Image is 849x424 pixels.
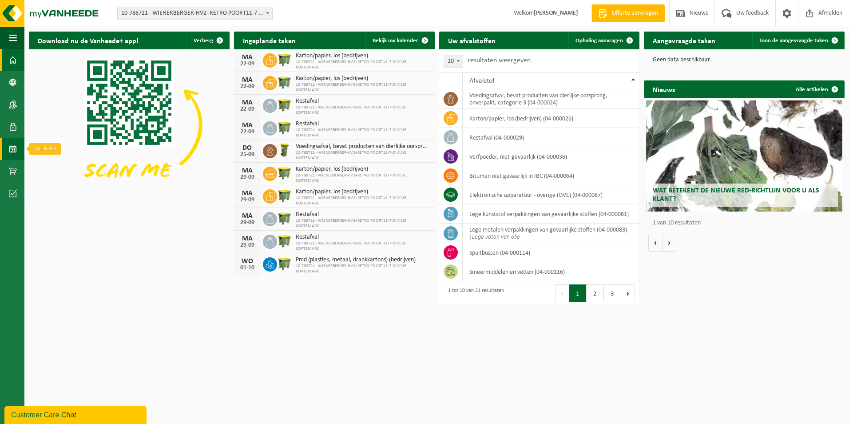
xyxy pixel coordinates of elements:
[604,284,621,302] button: 3
[234,32,305,49] h2: Ingeplande taken
[469,77,495,84] span: Afvalstof
[238,190,256,197] div: MA
[468,57,531,64] label: resultaten weergeven
[296,52,430,60] span: Karton/papier, los (bedrijven)
[365,32,434,49] a: Bekijk uw kalender
[534,10,578,16] strong: [PERSON_NAME]
[238,174,256,180] div: 29-09
[752,32,844,49] a: Toon de aangevraagde taken
[296,60,430,70] span: 10-788721 - WIENERBERGER-HV2+RETRO POORT11-7-DIVISIE KORTEMARK
[186,32,229,49] button: Verberg
[277,188,292,203] img: WB-1100-HPE-GN-50
[653,187,819,203] span: Wat betekent de nieuwe RED-richtlijn voor u als klant?
[621,284,635,302] button: Next
[463,185,640,204] td: elektronische apparatuur - overige (OVE) (04-000067)
[463,128,640,147] td: restafval (04-000029)
[296,75,430,82] span: Karton/papier, los (bedrijven)
[463,147,640,166] td: verfpoeder, niet-gevaarlijk (04-000036)
[238,220,256,226] div: 29-09
[277,233,292,248] img: WB-1100-HPE-GN-50
[238,242,256,248] div: 29-09
[194,38,213,44] span: Verberg
[238,129,256,135] div: 22-09
[296,82,430,93] span: 10-788721 - WIENERBERGER-HV2+RETRO POORT11-7-DIVISIE KORTEMARK
[463,166,640,185] td: bitumen niet gevaarlijk in IBC (04-000064)
[238,212,256,220] div: MA
[463,243,640,262] td: spuitbussen (04-000114)
[644,80,684,98] h2: Nieuws
[277,97,292,112] img: WB-1100-HPE-GN-50
[296,128,430,138] span: 10-788721 - WIENERBERGER-HV2+RETRO POORT11-7-DIVISIE KORTEMARK
[296,256,430,264] span: Pmd (plastiek, metaal, drankkartons) (bedrijven)
[277,256,292,271] img: WB-1100-HPE-GN-50
[238,265,256,271] div: 01-10
[296,241,430,252] span: 10-788721 - WIENERBERGER-HV2+RETRO POORT11-7-DIVISIE KORTEMARK
[296,98,430,105] span: Restafval
[296,218,430,229] span: 10-788721 - WIENERBERGER-HV2+RETRO POORT11-7-DIVISIE KORTEMARK
[238,167,256,174] div: MA
[444,55,463,68] span: 10
[439,32,504,49] h2: Uw afvalstoffen
[789,80,844,98] a: Alle artikelen
[238,152,256,158] div: 25-09
[238,122,256,129] div: MA
[463,262,640,281] td: smeermiddelen en vetten (04-000116)
[644,32,724,49] h2: Aangevraagde taken
[277,75,292,90] img: WB-1100-HPE-GN-50
[296,173,430,184] span: 10-788721 - WIENERBERGER-HV2+RETRO POORT11-7-DIVISIE KORTEMARK
[591,4,665,22] a: Offerte aanvragen
[277,120,292,135] img: WB-1100-HPE-GN-50
[569,284,587,302] button: 1
[463,89,640,109] td: voedingsafval, bevat producten van dierlijke oorsprong, onverpakt, categorie 3 (04-000024)
[653,220,840,226] p: 1 van 10 resultaten
[296,211,430,218] span: Restafval
[653,57,836,63] p: Geen data beschikbaar.
[29,49,230,200] img: Download de VHEPlus App
[277,211,292,226] img: WB-1100-HPE-GN-50
[238,258,256,265] div: WO
[277,52,292,67] img: WB-1100-HPE-GN-50
[296,143,430,150] span: Voedingsafval, bevat producten van dierlijke oorsprong, onverpakt, categorie 3
[277,143,292,158] img: WB-0060-HPE-GN-50
[759,38,828,44] span: Toon de aangevraagde taken
[238,76,256,84] div: MA
[463,109,640,128] td: karton/papier, los (bedrijven) (04-000026)
[117,7,273,20] span: 10-788721 - WIENERBERGER-HV2+RETRO POORT11-7-DIVISIE KORTEMARK - KORTEMARK
[238,54,256,61] div: MA
[575,38,623,44] span: Ophaling aanvragen
[296,234,430,241] span: Restafval
[238,61,256,67] div: 22-09
[610,9,660,18] span: Offerte aanvragen
[296,120,430,128] span: Restafval
[296,166,430,173] span: Karton/papier, los (bedrijven)
[555,284,569,302] button: Previous
[296,105,430,116] span: 10-788721 - WIENERBERGER-HV2+RETRO POORT11-7-DIVISIE KORTEMARK
[463,224,640,243] td: lege metalen verpakkingen van gevaarlijke stoffen (04-000083) |
[277,165,292,180] img: WB-1100-HPE-GN-50
[29,32,147,49] h2: Download nu de Vanheede+ app!
[238,235,256,242] div: MA
[587,284,604,302] button: 2
[238,197,256,203] div: 29-09
[463,204,640,224] td: lege kunststof verpakkingen van gevaarlijke stoffen (04-000081)
[663,234,676,252] button: Volgende
[238,144,256,152] div: DO
[296,188,430,196] span: Karton/papier, los (bedrijven)
[4,404,148,424] iframe: chat widget
[648,234,663,252] button: Vorige
[296,196,430,206] span: 10-788721 - WIENERBERGER-HV2+RETRO POORT11-7-DIVISIE KORTEMARK
[238,84,256,90] div: 22-09
[646,100,843,212] a: Wat betekent de nieuwe RED-richtlijn voor u als klant?
[238,99,256,106] div: MA
[444,284,504,303] div: 1 tot 10 van 21 resultaten
[472,234,520,240] i: Lege vaten van olie
[373,38,418,44] span: Bekijk uw kalender
[568,32,639,49] a: Ophaling aanvragen
[118,7,272,20] span: 10-788721 - WIENERBERGER-HV2+RETRO POORT11-7-DIVISIE KORTEMARK - KORTEMARK
[296,150,430,161] span: 10-788721 - WIENERBERGER-HV2+RETRO POORT11-7-DIVISIE KORTEMARK
[296,264,430,274] span: 10-788721 - WIENERBERGER-HV2+RETRO POORT11-7-DIVISIE KORTEMARK
[238,106,256,112] div: 22-09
